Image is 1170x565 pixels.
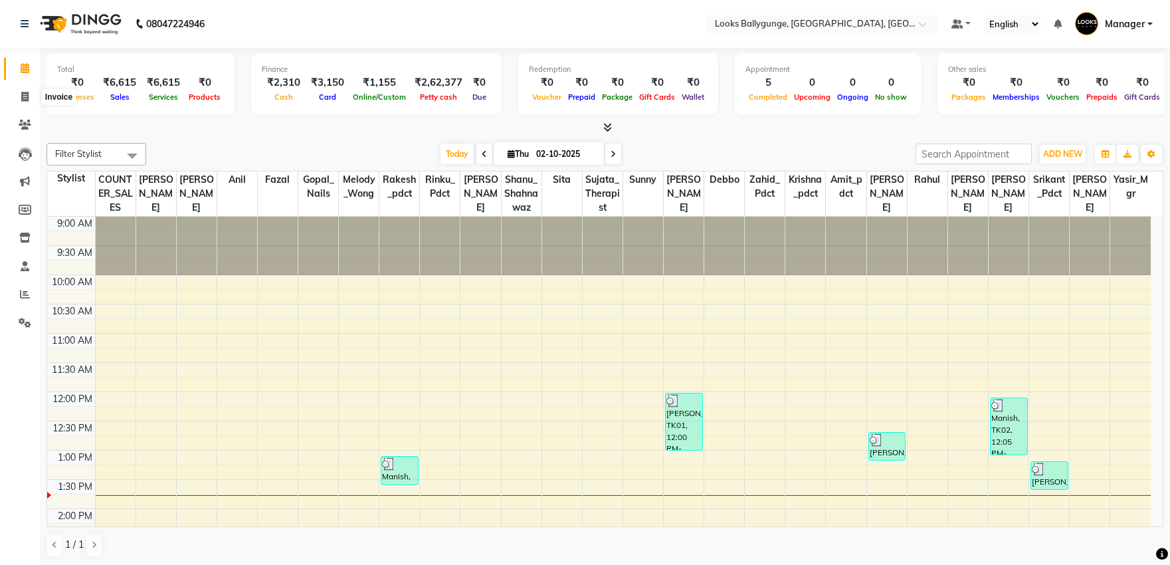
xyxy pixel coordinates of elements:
[42,89,76,105] div: Invoice
[420,171,460,202] span: Rinku_Pdct
[1121,92,1163,102] span: Gift Cards
[834,92,872,102] span: Ongoing
[49,275,95,289] div: 10:00 AM
[869,433,906,460] div: [PERSON_NAME], TK03, 12:40 PM-01:10 PM, K Wash Shampoo(F) (₹300)
[468,75,491,90] div: ₹0
[872,75,910,90] div: 0
[867,171,907,216] span: [PERSON_NAME]
[636,75,678,90] div: ₹0
[1043,75,1083,90] div: ₹0
[678,92,708,102] span: Wallet
[96,171,136,216] span: COUNTER_SALES
[146,5,205,43] b: 08047224946
[217,171,257,188] span: anil
[1043,92,1083,102] span: Vouchers
[1121,75,1163,90] div: ₹0
[54,246,95,260] div: 9:30 AM
[826,171,866,202] span: amit_pdct
[185,92,224,102] span: Products
[948,75,989,90] div: ₹0
[57,75,98,90] div: ₹0
[98,75,142,90] div: ₹6,615
[262,64,491,75] div: Finance
[379,171,419,202] span: Rakesh_pdct
[271,92,296,102] span: Cash
[791,75,834,90] div: 0
[504,149,532,159] span: Thu
[1083,75,1121,90] div: ₹0
[54,217,95,231] div: 9:00 AM
[916,144,1032,164] input: Search Appointment
[298,171,338,202] span: Gopal_Nails
[989,92,1043,102] span: Memberships
[57,64,224,75] div: Total
[1070,171,1110,216] span: [PERSON_NAME]
[306,75,349,90] div: ₹3,150
[49,334,95,348] div: 11:00 AM
[908,171,947,188] span: Rahul
[989,171,1028,216] span: [PERSON_NAME]
[989,75,1043,90] div: ₹0
[339,171,379,202] span: Melody_Wong
[49,363,95,377] div: 11:30 AM
[50,392,95,406] div: 12:00 PM
[532,144,599,164] input: 2025-10-02
[529,64,708,75] div: Redemption
[440,144,474,164] span: Today
[583,171,623,216] span: Sujata_Therapist
[529,75,565,90] div: ₹0
[745,171,785,202] span: Zahid_Pdct
[745,75,791,90] div: 5
[262,75,306,90] div: ₹2,310
[1040,145,1086,164] button: ADD NEW
[65,538,84,552] span: 1 / 1
[55,509,95,523] div: 2:00 PM
[55,451,95,465] div: 1:00 PM
[177,171,217,216] span: [PERSON_NAME]
[185,75,224,90] div: ₹0
[1031,462,1068,489] div: [PERSON_NAME], TK03, 01:10 PM-01:40 PM, Nail Paint(Each) (₹100)
[1110,171,1151,202] span: Yasir_Mgr
[349,92,409,102] span: Online/Custom
[142,75,185,90] div: ₹6,615
[349,75,409,90] div: ₹1,155
[409,75,468,90] div: ₹2,62,377
[834,75,872,90] div: 0
[599,75,636,90] div: ₹0
[791,92,834,102] span: Upcoming
[1083,92,1121,102] span: Prepaids
[469,92,490,102] span: Due
[34,5,125,43] img: logo
[745,64,910,75] div: Appointment
[678,75,708,90] div: ₹0
[599,92,636,102] span: Package
[502,171,541,216] span: Shanu_Shahnawaz
[55,148,102,159] span: Filter Stylist
[636,92,678,102] span: Gift Cards
[417,92,460,102] span: Petty cash
[316,92,340,102] span: Card
[542,171,582,188] span: Sita
[785,171,825,202] span: Krishna_pdct
[258,171,298,188] span: Fazal
[872,92,910,102] span: No show
[529,92,565,102] span: Voucher
[107,92,133,102] span: Sales
[565,75,599,90] div: ₹0
[146,92,181,102] span: Services
[948,171,988,216] span: [PERSON_NAME]
[50,421,95,435] div: 12:30 PM
[1043,149,1082,159] span: ADD NEW
[47,171,95,185] div: Stylist
[623,171,663,188] span: sunny
[948,64,1163,75] div: Other sales
[55,480,95,494] div: 1:30 PM
[991,398,1027,455] div: Manish, TK02, 12:05 PM-01:05 PM, Sr.Stylist Cut(M) (₹1000)
[1105,17,1145,31] span: Manager
[948,92,989,102] span: Packages
[136,171,176,216] span: [PERSON_NAME]
[460,171,500,216] span: [PERSON_NAME]
[1075,12,1098,35] img: Manager
[565,92,599,102] span: Prepaid
[666,394,702,450] div: [PERSON_NAME], TK01, 12:00 PM-01:00 PM, [PERSON_NAME] and Gloss Fusio Dose (₹2800)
